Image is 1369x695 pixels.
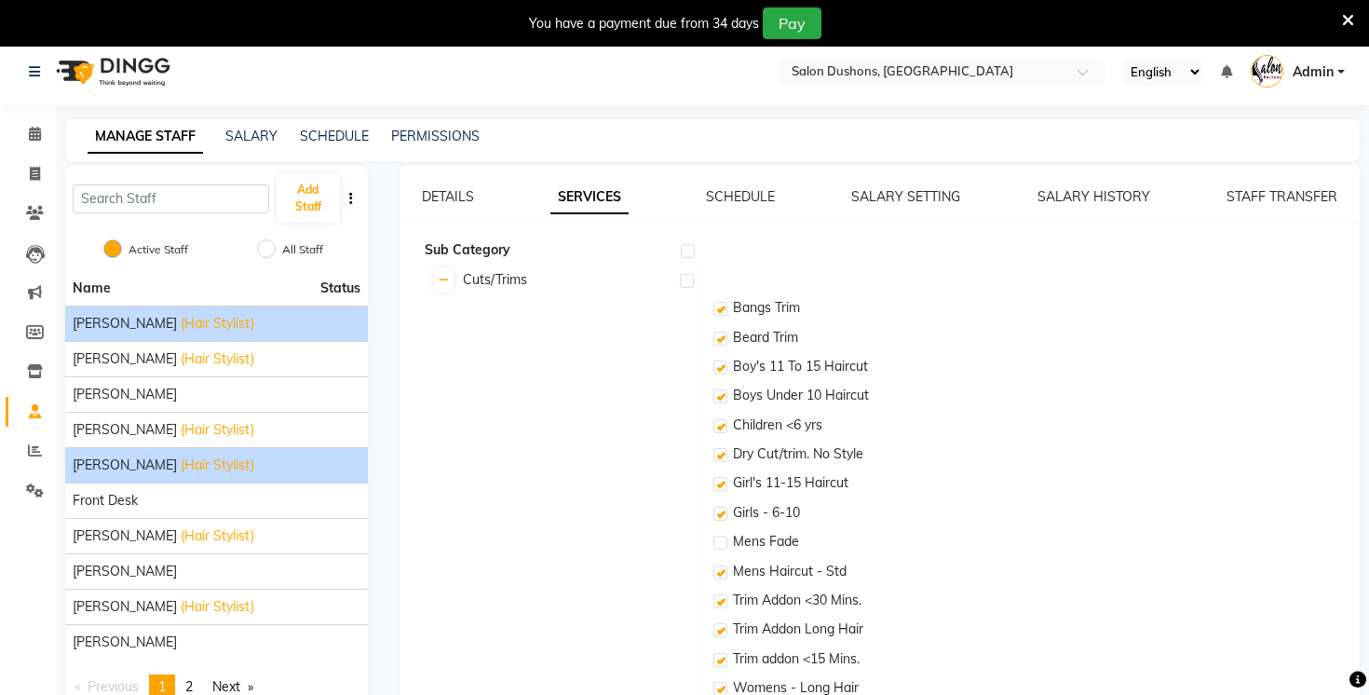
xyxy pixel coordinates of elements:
[550,181,629,214] a: SERVICES
[73,633,177,652] span: [PERSON_NAME]
[158,678,166,695] span: 1
[733,445,863,462] span: Dry Cut/trim. No Style
[320,279,360,298] span: Status
[733,329,798,346] span: Beard Trim
[181,526,254,546] span: (Hair Stylist)
[73,562,177,581] span: [PERSON_NAME]
[73,279,111,296] span: Name
[733,358,868,375] span: Boy's 11 To 15 Haircut
[463,271,527,288] span: Cuts/Trims
[73,314,177,334] span: [PERSON_NAME]
[851,188,960,205] a: SALARY SETTING
[185,678,193,695] span: 2
[181,314,254,334] span: (Hair Stylist)
[73,349,177,369] span: [PERSON_NAME]
[277,174,340,223] button: Add Staff
[1227,188,1337,205] a: STAFF TRANSFER
[733,504,800,521] span: Girls - 6-10
[733,650,860,667] span: Trim addon <15 Mins.
[300,128,369,144] a: SCHEDULE
[422,188,474,205] a: DETAILS
[1037,188,1150,205] a: SALARY HISTORY
[225,128,278,144] a: SALARY
[47,46,175,98] img: logo
[129,241,188,258] label: Active Staff
[422,238,703,266] td: Sub Category
[733,387,869,403] span: Boys Under 10 Haircut
[529,14,759,34] div: You have a payment due from 34 days
[733,620,863,637] span: Trim Addon Long Hair
[1293,62,1334,82] span: Admin
[733,474,848,491] span: Girl's 11-15 Haircut
[1251,55,1283,88] img: Admin
[181,420,254,440] span: (Hair Stylist)
[706,188,775,205] a: SCHEDULE
[391,128,480,144] a: PERMISSIONS
[733,533,799,550] span: Mens Fade
[181,456,254,475] span: (Hair Stylist)
[733,592,861,608] span: Trim Addon <30 Mins.
[181,349,254,369] span: (Hair Stylist)
[73,385,177,404] span: [PERSON_NAME]
[73,420,177,440] span: [PERSON_NAME]
[73,526,177,546] span: [PERSON_NAME]
[763,7,821,39] button: Pay
[73,456,177,475] span: [PERSON_NAME]
[73,597,177,617] span: [PERSON_NAME]
[733,299,800,316] span: Bangs Trim
[73,184,269,213] input: Search Staff
[73,491,138,511] span: Front Desk
[88,120,203,154] a: MANAGE STAFF
[733,563,847,579] span: Mens Haircut - Std
[282,241,323,258] label: All Staff
[88,678,139,695] span: Previous
[733,416,822,433] span: Children <6 yrs
[181,597,254,617] span: (Hair Stylist)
